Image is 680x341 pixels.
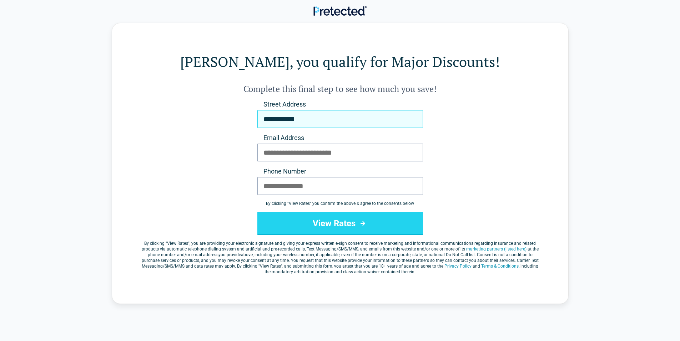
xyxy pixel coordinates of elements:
a: Privacy Policy [444,264,472,269]
h1: [PERSON_NAME], you qualify for Major Discounts! [141,52,540,72]
div: By clicking " View Rates " you confirm the above & agree to the consents below [257,201,423,206]
label: Street Address [257,100,423,109]
label: Email Address [257,134,423,142]
label: By clicking " ", you are providing your electronic signature and giving your express written e-si... [141,241,540,275]
label: Phone Number [257,167,423,176]
button: View Rates [257,212,423,235]
span: View Rates [167,241,188,246]
h2: Complete this final step to see how much you save! [141,83,540,94]
a: marketing partners (listed here) [466,247,527,252]
a: Terms & Conditions [481,264,519,269]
